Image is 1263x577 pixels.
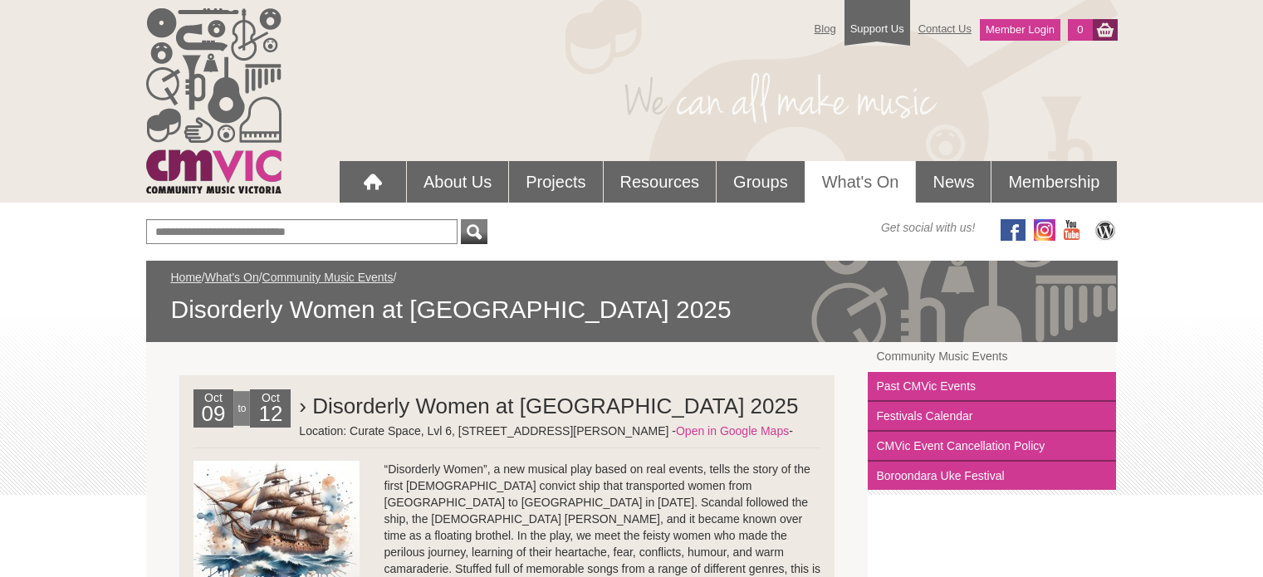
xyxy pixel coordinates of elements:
div: to [233,391,250,426]
span: Disorderly Women at [GEOGRAPHIC_DATA] 2025 [171,294,1093,325]
h2: 12 [254,406,286,428]
h2: › Disorderly Women at [GEOGRAPHIC_DATA] 2025 [299,389,820,423]
a: Festivals Calendar [868,402,1116,432]
a: What's On [805,161,916,203]
a: Groups [717,161,805,203]
img: cmvic_logo.png [146,8,281,193]
a: Contact Us [910,14,980,43]
a: Membership [991,161,1116,203]
div: Oct [250,389,291,428]
a: CMVic Event Cancellation Policy [868,432,1116,462]
a: News [916,161,991,203]
a: Open in Google Maps [676,424,789,438]
h2: 09 [198,406,230,428]
span: Get social with us! [881,219,976,236]
a: Blog [806,14,844,43]
img: icon-instagram.png [1034,219,1055,241]
a: Member Login [980,19,1060,41]
a: Community Music Events [868,342,1116,372]
img: CMVic Blog [1093,219,1118,241]
div: / / / [171,269,1093,325]
a: Projects [509,161,602,203]
a: Past CMVic Events [868,372,1116,402]
a: About Us [407,161,508,203]
a: Community Music Events [262,271,394,284]
a: Home [171,271,202,284]
a: 0 [1068,19,1092,41]
div: Oct [193,389,234,428]
a: Boroondara Uke Festival [868,462,1116,490]
a: What's On [205,271,259,284]
a: Resources [604,161,717,203]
